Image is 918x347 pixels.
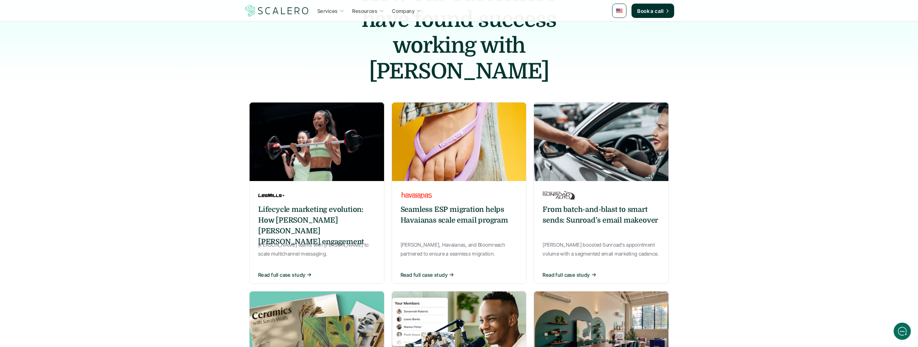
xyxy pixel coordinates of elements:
p: Read full case study [543,271,590,279]
img: Scalero company logo [244,4,310,18]
button: New conversation [11,95,132,109]
a: Seamless ESP migration helps Havaianas scale email program[PERSON_NAME], Havaianas, and Bloomreac... [392,102,527,284]
p: [PERSON_NAME] teams with [PERSON_NAME] to scale multichannel messaging. [258,240,375,258]
p: [PERSON_NAME], Havaianas, and Bloomreach partnered to ensure a seamless migration. [401,240,518,258]
button: Read full case study [401,271,518,279]
h6: Seamless ESP migration helps Havaianas scale email program [401,204,518,226]
span: New conversation [46,99,86,105]
iframe: gist-messenger-bubble-iframe [894,323,911,340]
span: We run on Gist [60,251,91,255]
p: Read full case study [401,271,448,279]
a: Book a call [631,4,674,18]
button: Read full case study [543,271,660,279]
h6: Lifecycle marketing evolution: How [PERSON_NAME] [PERSON_NAME] [PERSON_NAME] engagement [258,204,375,247]
p: [PERSON_NAME] boosted Sunroad’s appointment volume with a segmented email marketing cadence. [543,240,660,258]
h1: Hi! Welcome to Scalero. [11,35,133,46]
h6: From batch-and-blast to smart sends: Sunroad’s email makeover [543,204,660,226]
a: From batch-and-blast to smart sends: Sunroad’s email makeover[PERSON_NAME] boosted Sunroad’s appo... [534,102,669,284]
a: Lifecycle marketing evolution: How [PERSON_NAME] [PERSON_NAME] [PERSON_NAME] engagement[PERSON_NA... [249,102,384,284]
p: Read full case study [258,271,305,279]
p: Company [392,7,415,15]
p: Services [317,7,337,15]
p: Book a call [637,7,663,15]
a: Scalero company logo [244,4,310,17]
h2: Let us know if we can help with lifecycle marketing. [11,48,133,82]
p: Resources [352,7,377,15]
button: Read full case study [258,271,375,279]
